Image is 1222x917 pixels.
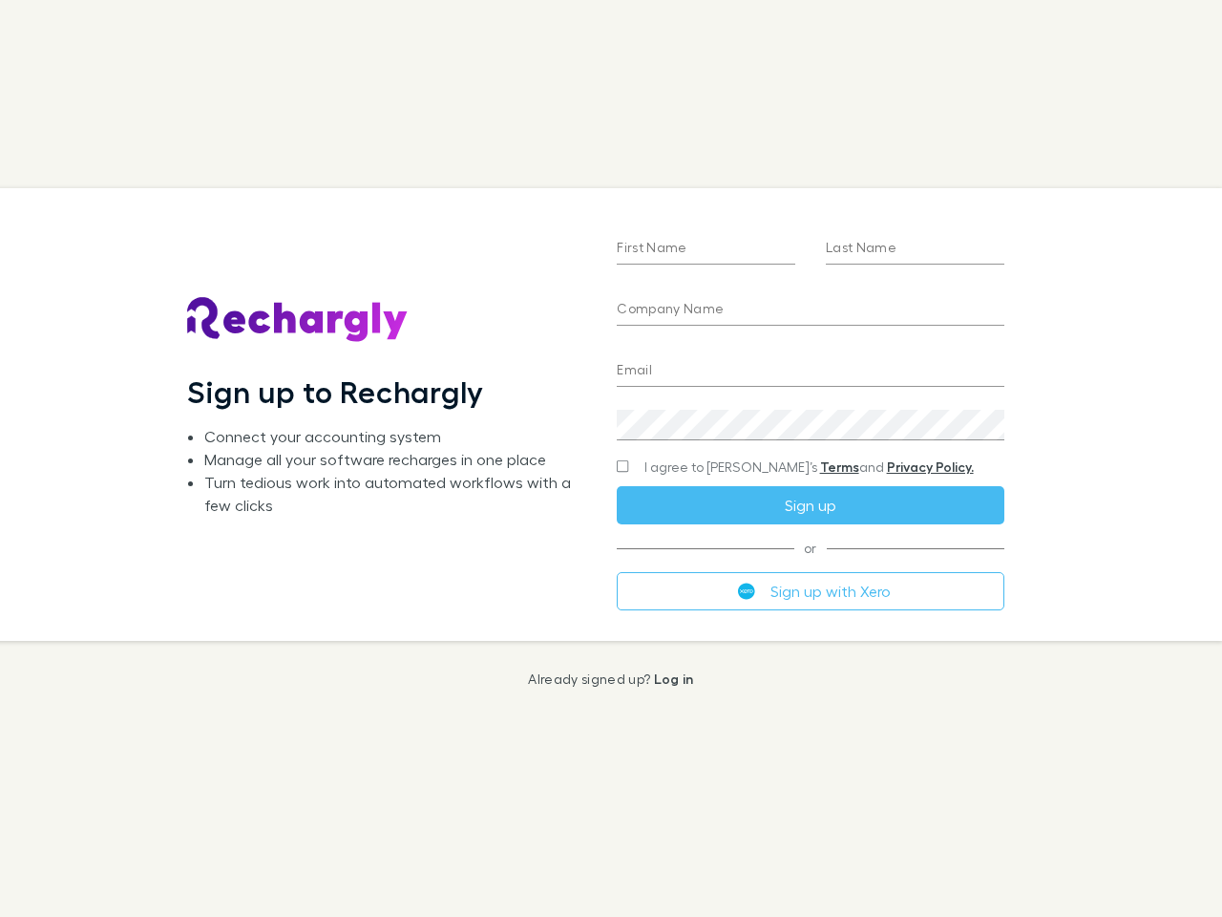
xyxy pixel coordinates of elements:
[187,297,409,343] img: Rechargly's Logo
[820,458,859,475] a: Terms
[617,572,1003,610] button: Sign up with Xero
[204,448,586,471] li: Manage all your software recharges in one place
[617,547,1003,548] span: or
[654,671,694,687] a: Log in
[528,672,693,687] p: Already signed up?
[617,486,1003,524] button: Sign up
[738,583,755,600] img: Xero's logo
[187,373,484,410] h1: Sign up to Rechargly
[204,471,586,517] li: Turn tedious work into automated workflows with a few clicks
[204,425,586,448] li: Connect your accounting system
[644,458,974,477] span: I agree to [PERSON_NAME]’s and
[887,458,974,475] a: Privacy Policy.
